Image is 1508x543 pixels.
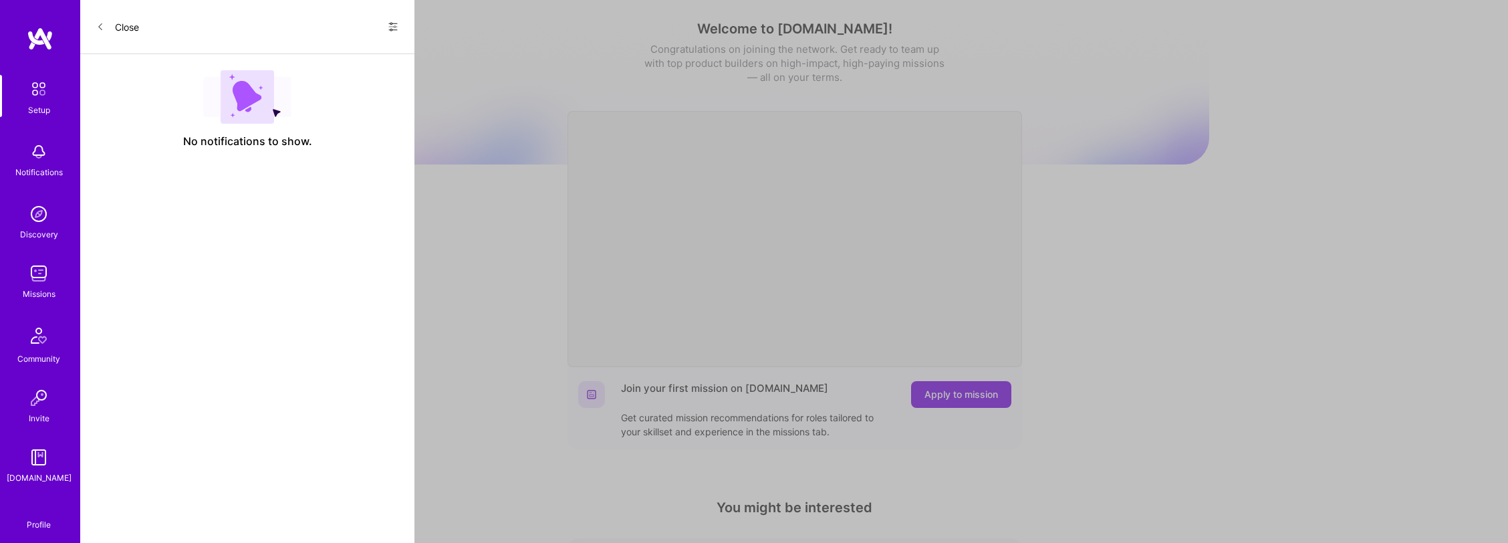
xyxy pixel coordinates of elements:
[25,75,53,103] img: setup
[20,227,58,241] div: Discovery
[25,385,52,411] img: Invite
[27,518,51,530] div: Profile
[96,16,139,37] button: Close
[23,320,55,352] img: Community
[7,471,72,485] div: [DOMAIN_NAME]
[25,138,52,165] img: bell
[17,352,60,366] div: Community
[15,165,63,179] div: Notifications
[203,70,291,124] img: empty
[25,444,52,471] img: guide book
[29,411,49,425] div: Invite
[25,260,52,287] img: teamwork
[27,27,53,51] img: logo
[23,287,55,301] div: Missions
[25,201,52,227] img: discovery
[22,504,55,530] a: Profile
[28,103,50,117] div: Setup
[183,134,312,148] span: No notifications to show.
